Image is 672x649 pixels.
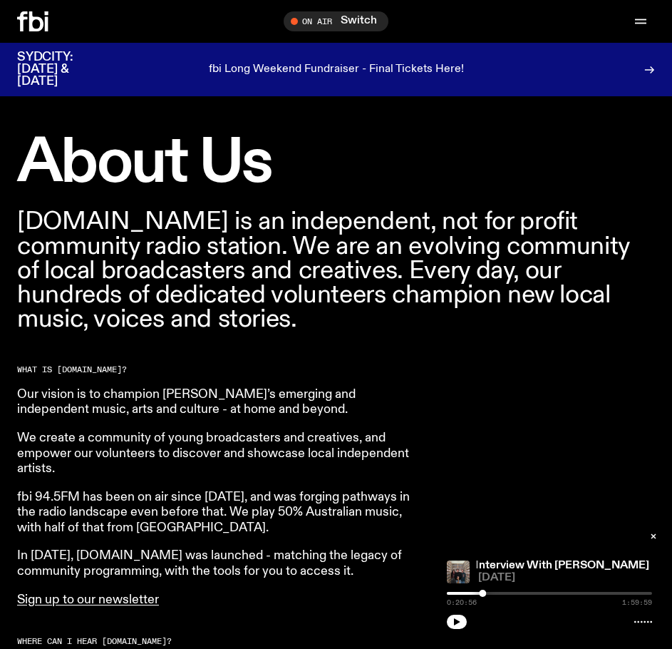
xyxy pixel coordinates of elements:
p: Our vision is to champion [PERSON_NAME]’s emerging and independent music, arts and culture - at h... [17,387,428,418]
h2: What is [DOMAIN_NAME]? [17,366,428,374]
span: 1:59:59 [622,599,652,606]
h1: About Us [17,135,655,193]
a: Mosaic // Interview With [PERSON_NAME] [425,560,649,571]
button: On AirSwitch [284,11,388,31]
span: 0:20:56 [447,599,477,606]
p: fbi 94.5FM has been on air since [DATE], and was forging pathways in the radio landscape even bef... [17,490,428,536]
h3: SYDCITY: [DATE] & [DATE] [17,51,108,88]
span: [DATE] [478,573,652,583]
p: In [DATE], [DOMAIN_NAME] was launched - matching the legacy of community programming, with the to... [17,548,428,579]
h2: Where can I hear [DOMAIN_NAME]? [17,638,428,645]
a: Sign up to our newsletter [17,593,159,606]
img: Ashkan with Tommy and Jono [447,561,470,583]
p: We create a community of young broadcasters and creatives, and empower our volunteers to discover... [17,431,428,477]
p: [DOMAIN_NAME] is an independent, not for profit community radio station. We are an evolving commu... [17,210,655,332]
p: fbi Long Weekend Fundraiser - Final Tickets Here! [209,63,464,76]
